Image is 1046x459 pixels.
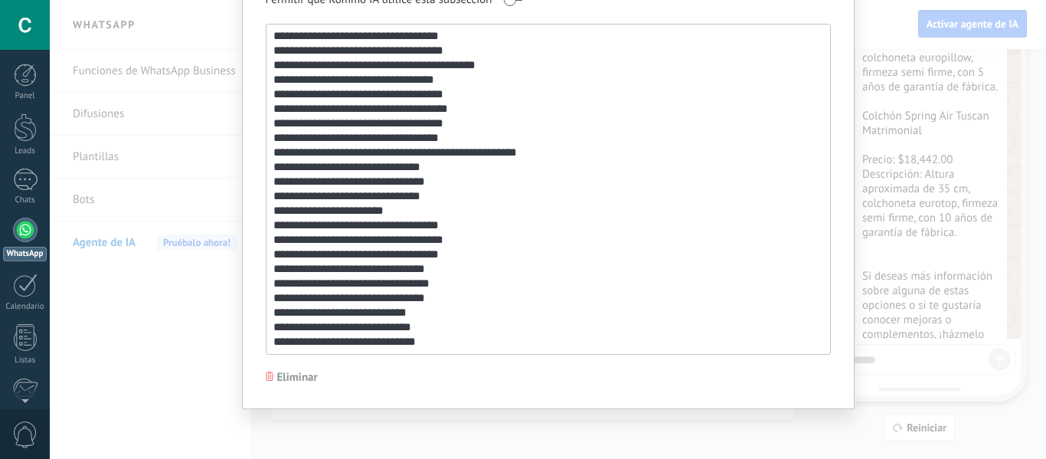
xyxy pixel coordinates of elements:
div: Listas [3,356,47,366]
div: Leads [3,146,47,156]
div: Panel [3,91,47,101]
div: Calendario [3,302,47,312]
div: Chats [3,195,47,205]
span: Eliminar [277,370,318,385]
div: WhatsApp [3,247,47,261]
